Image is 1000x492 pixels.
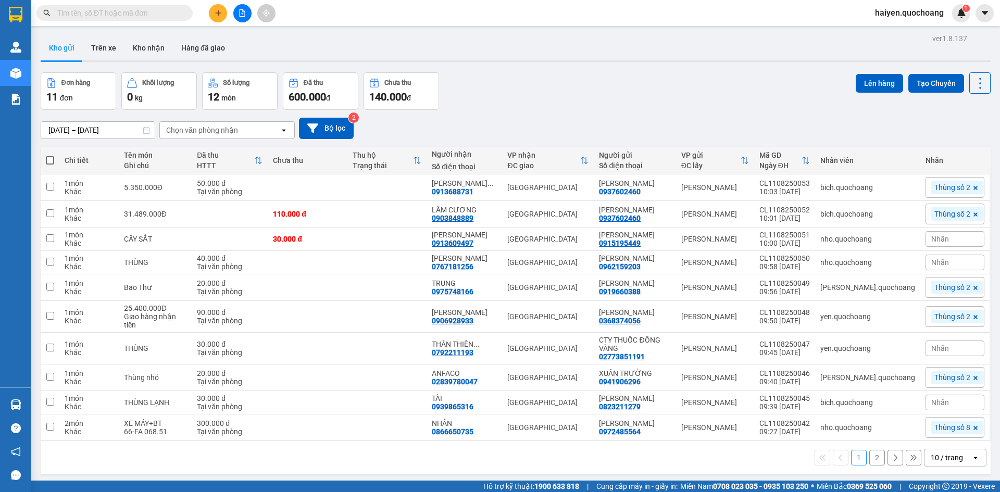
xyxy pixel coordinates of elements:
[964,5,968,12] span: 1
[759,402,810,411] div: 09:39 [DATE]
[599,336,670,352] div: CTY THUỐC ĐỒNG VÀNG
[65,394,114,402] div: 1 món
[869,450,885,465] button: 2
[65,419,114,427] div: 2 món
[124,283,187,292] div: Bao Thư
[41,35,83,60] button: Kho gửi
[599,231,670,239] div: CAO VĂN THẠCH
[65,287,114,296] div: Khác
[65,348,114,357] div: Khác
[811,484,814,488] span: ⚪️
[681,183,749,192] div: [PERSON_NAME]
[197,262,262,271] div: Tại văn phòng
[934,209,970,219] span: Thùng số 2
[759,308,810,317] div: CL1108250048
[83,35,124,60] button: Trên xe
[976,4,994,22] button: caret-down
[680,481,808,492] span: Miền Nam
[931,235,949,243] span: Nhãn
[239,9,246,17] span: file-add
[599,352,645,361] div: 02773851191
[599,427,641,436] div: 0972485564
[65,262,114,271] div: Khác
[9,7,22,22] img: logo-vxr
[851,450,867,465] button: 1
[289,91,326,103] span: 600.000
[197,348,262,357] div: Tại văn phòng
[759,214,810,222] div: 10:01 [DATE]
[257,4,276,22] button: aim
[326,94,330,102] span: đ
[820,398,915,407] div: bich.quochoang
[507,283,589,292] div: [GEOGRAPHIC_DATA]
[197,287,262,296] div: Tại văn phòng
[197,308,262,317] div: 90.000 đ
[65,402,114,411] div: Khác
[197,187,262,196] div: Tại văn phòng
[197,369,262,377] div: 20.000 đ
[61,79,90,86] div: Đơn hàng
[820,312,915,321] div: yen.quochoang
[65,239,114,247] div: Khác
[473,340,480,348] span: ...
[856,74,903,93] button: Lên hàng
[197,161,254,170] div: HTTT
[197,402,262,411] div: Tại văn phòng
[934,283,970,292] span: Thùng số 2
[432,348,473,357] div: 0792211193
[926,156,984,165] div: Nhãn
[754,147,815,174] th: Toggle SortBy
[759,419,810,427] div: CL1108250042
[124,183,187,192] div: 5.350.000Đ
[488,179,494,187] span: ...
[353,151,414,159] div: Thu hộ
[65,317,114,325] div: Khác
[934,373,970,382] span: Thùng số 2
[820,235,915,243] div: nho.quochoang
[65,308,114,317] div: 1 món
[759,427,810,436] div: 09:27 [DATE]
[507,423,589,432] div: [GEOGRAPHIC_DATA]
[65,179,114,187] div: 1 món
[124,151,187,159] div: Tên món
[348,112,359,123] sup: 2
[121,72,197,110] button: Khối lượng0kg
[599,377,641,386] div: 0941906296
[65,214,114,222] div: Khác
[432,214,473,222] div: 0903848889
[11,423,21,433] span: question-circle
[681,210,749,218] div: [PERSON_NAME]
[599,394,670,402] div: NGUYỄN ANH KIỆT
[759,369,810,377] div: CL1108250046
[681,235,749,243] div: [PERSON_NAME]
[173,35,233,60] button: Hàng đã giao
[432,206,497,214] div: LÂM CƯƠNG
[197,254,262,262] div: 40.000 đ
[197,279,262,287] div: 20.000 đ
[432,308,497,317] div: NGUYỄN THỊ ĐIỆU
[599,239,641,247] div: 0915195449
[124,419,187,427] div: XE MÁY+BT
[759,239,810,247] div: 10:00 [DATE]
[587,481,589,492] span: |
[43,9,51,17] span: search
[41,72,116,110] button: Đơn hàng11đơn
[65,279,114,287] div: 1 món
[124,35,173,60] button: Kho nhận
[432,317,473,325] div: 0906928933
[971,453,980,462] svg: open
[759,340,810,348] div: CL1108250047
[124,344,187,352] div: THÙNG
[963,5,970,12] sup: 1
[820,344,915,352] div: yen.quochoang
[299,118,354,139] button: Bộ lọc
[192,147,268,174] th: Toggle SortBy
[932,33,967,44] div: ver 1.8.137
[599,262,641,271] div: 0962159203
[369,91,407,103] span: 140.000
[681,312,749,321] div: [PERSON_NAME]
[759,348,810,357] div: 09:45 [DATE]
[124,312,187,329] div: Giao hàng nhận tiền
[197,419,262,427] div: 300.000 đ
[681,398,749,407] div: [PERSON_NAME]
